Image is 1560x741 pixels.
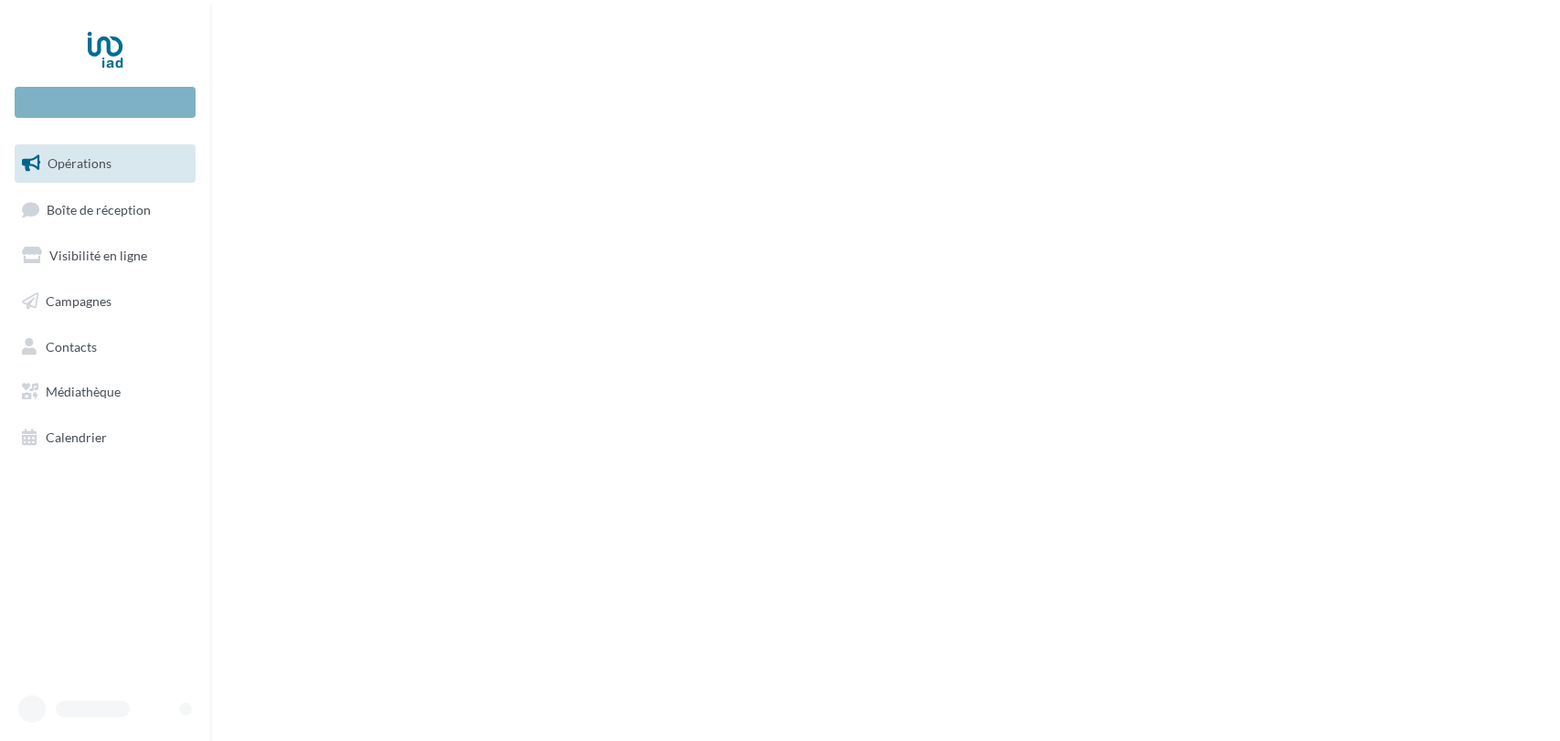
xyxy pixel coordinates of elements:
[11,190,199,229] a: Boîte de réception
[11,418,199,457] a: Calendrier
[11,373,199,411] a: Médiathèque
[47,201,151,217] span: Boîte de réception
[46,338,97,354] span: Contacts
[49,248,147,263] span: Visibilité en ligne
[15,87,196,118] div: Nouvelle campagne
[11,328,199,366] a: Contacts
[11,282,199,321] a: Campagnes
[11,237,199,275] a: Visibilité en ligne
[48,155,111,171] span: Opérations
[46,429,107,445] span: Calendrier
[11,144,199,183] a: Opérations
[46,384,121,399] span: Médiathèque
[46,293,111,309] span: Campagnes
